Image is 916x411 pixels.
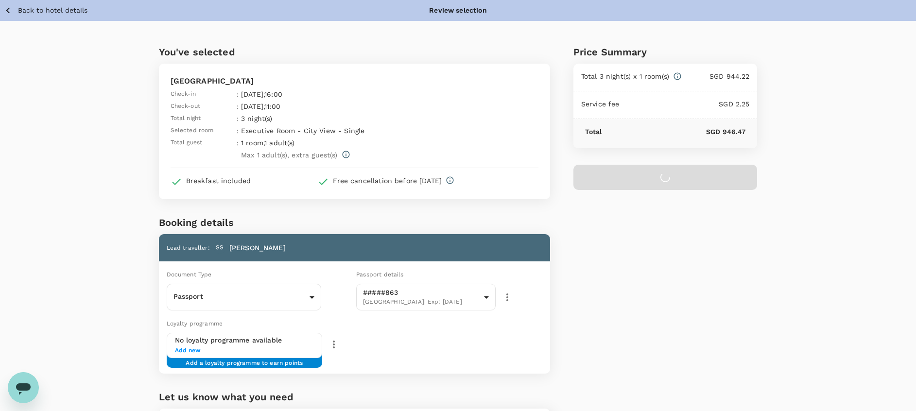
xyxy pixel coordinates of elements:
[581,71,669,81] p: Total 3 night(s) x 1 room(s)
[356,281,496,313] div: #####863[GEOGRAPHIC_DATA]| Exp: [DATE]
[585,127,602,137] p: Total
[682,71,749,81] p: SGD 944.22
[159,44,550,60] h6: You've selected
[237,138,239,148] span: :
[241,102,426,111] p: [DATE] , 11:00
[241,138,426,148] p: 1 room , 1 adult(s)
[167,285,322,309] div: Passport
[171,75,538,87] p: [GEOGRAPHIC_DATA]
[18,5,87,16] p: Back to hotel details
[175,335,314,346] h6: No loyalty programme available
[171,87,428,160] table: simple table
[171,102,200,111] span: Check-out
[581,99,620,109] p: Service fee
[4,4,87,17] button: Back to hotel details
[363,288,480,297] p: #####863
[159,389,550,405] h6: Let us know what you need
[333,176,442,186] div: Free cancellation before [DATE]
[619,99,749,109] p: SGD 2.25
[237,89,239,99] span: :
[237,114,239,123] span: :
[241,150,338,160] p: Max 1 adult(s) , extra guest(s)
[8,372,39,403] iframe: Button to launch messaging window
[356,271,403,278] span: Passport details
[171,114,201,123] span: Total night
[167,244,210,251] span: Lead traveller :
[167,320,223,327] span: Loyalty programme
[186,176,251,186] div: Breakfast included
[237,126,239,136] span: :
[171,138,203,148] span: Total guest
[175,346,314,356] span: Add new
[602,127,746,137] p: SGD 946.47
[446,176,454,185] svg: Full refund before 2025-10-04 20:00 Cancelation after 2025-10-04 20:00, cancelation fee of SGD 70...
[173,291,306,301] p: Passport
[429,5,486,15] div: Review selection
[363,297,480,307] span: [GEOGRAPHIC_DATA] | Exp: [DATE]
[229,243,286,253] p: [PERSON_NAME]
[167,271,212,278] span: Document Type
[171,89,196,99] span: Check-in
[186,359,303,360] span: Add a loyalty programme to earn points
[237,102,239,111] span: :
[241,126,426,136] p: Executive Room - City View - Single
[573,44,758,60] div: Price Summary
[171,126,214,136] span: Selected room
[159,215,550,230] h6: Booking details
[216,243,224,253] span: SS
[241,114,426,123] p: 3 night(s)
[241,89,426,99] p: [DATE] , 16:00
